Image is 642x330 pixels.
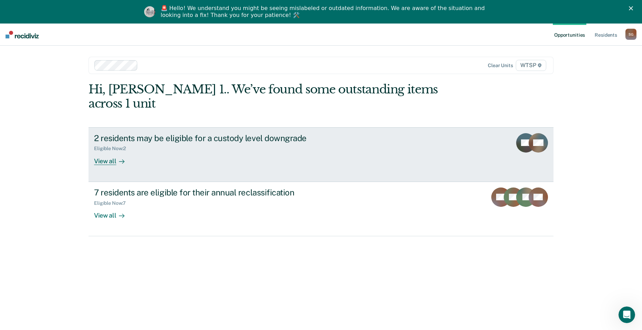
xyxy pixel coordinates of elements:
[488,63,513,68] div: Clear units
[625,29,636,40] div: S G
[94,152,133,165] div: View all
[161,5,487,19] div: 🚨 Hello! We understand you might be seeing mislabeled or outdated information. We are aware of th...
[94,133,337,143] div: 2 residents may be eligible for a custody level downgrade
[94,200,131,206] div: Eligible Now : 7
[89,127,553,182] a: 2 residents may be eligible for a custody level downgradeEligible Now:2View all
[89,182,553,236] a: 7 residents are eligible for their annual reclassificationEligible Now:7View all
[94,187,337,198] div: 7 residents are eligible for their annual reclassification
[144,6,155,17] img: Profile image for Kim
[629,6,636,10] div: Close
[593,24,618,46] a: Residents
[94,146,131,152] div: Eligible Now : 2
[625,29,636,40] button: SG
[553,24,586,46] a: Opportunities
[89,82,460,111] div: Hi, [PERSON_NAME] 1.. We’ve found some outstanding items across 1 unit
[94,206,133,219] div: View all
[6,31,39,38] img: Recidiviz
[516,60,546,71] span: WTSP
[618,306,635,323] iframe: Intercom live chat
